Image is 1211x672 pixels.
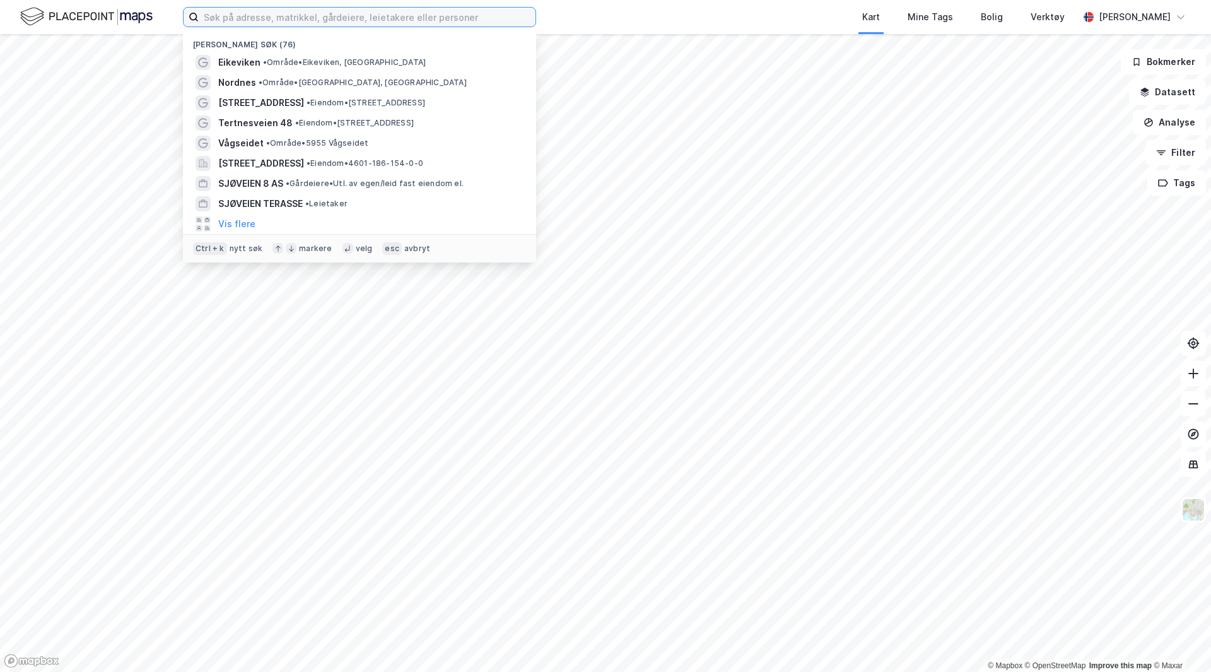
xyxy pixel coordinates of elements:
[382,242,402,255] div: esc
[307,98,425,108] span: Eiendom • [STREET_ADDRESS]
[404,244,430,254] div: avbryt
[218,115,293,131] span: Tertnesveien 48
[1025,661,1086,670] a: OpenStreetMap
[295,118,414,128] span: Eiendom • [STREET_ADDRESS]
[20,6,153,28] img: logo.f888ab2527a4732fd821a326f86c7f29.svg
[286,179,290,188] span: •
[263,57,267,67] span: •
[218,136,264,151] span: Vågseidet
[1148,611,1211,672] iframe: Chat Widget
[1147,170,1206,196] button: Tags
[259,78,467,88] span: Område • [GEOGRAPHIC_DATA], [GEOGRAPHIC_DATA]
[193,242,227,255] div: Ctrl + k
[988,661,1022,670] a: Mapbox
[862,9,880,25] div: Kart
[218,156,304,171] span: [STREET_ADDRESS]
[4,654,59,668] a: Mapbox homepage
[299,244,332,254] div: markere
[305,199,309,208] span: •
[266,138,270,148] span: •
[356,244,373,254] div: velg
[218,55,260,70] span: Eikeviken
[218,216,255,232] button: Vis flere
[218,95,304,110] span: [STREET_ADDRESS]
[908,9,953,25] div: Mine Tags
[981,9,1003,25] div: Bolig
[286,179,464,189] span: Gårdeiere • Utl. av egen/leid fast eiendom el.
[218,176,283,191] span: SJØVEIEN 8 AS
[307,158,423,168] span: Eiendom • 4601-186-154-0-0
[230,244,263,254] div: nytt søk
[259,78,262,87] span: •
[199,8,535,27] input: Søk på adresse, matrikkel, gårdeiere, leietakere eller personer
[1089,661,1152,670] a: Improve this map
[1099,9,1171,25] div: [PERSON_NAME]
[1145,140,1206,165] button: Filter
[266,138,368,148] span: Område • 5955 Vågseidet
[183,30,536,52] div: [PERSON_NAME] søk (76)
[1181,498,1205,522] img: Z
[295,118,299,127] span: •
[307,98,310,107] span: •
[1121,49,1206,74] button: Bokmerker
[305,199,348,209] span: Leietaker
[1031,9,1065,25] div: Verktøy
[263,57,426,68] span: Område • Eikeviken, [GEOGRAPHIC_DATA]
[307,158,310,168] span: •
[1133,110,1206,135] button: Analyse
[1148,611,1211,672] div: Kontrollprogram for chat
[218,75,256,90] span: Nordnes
[1129,80,1206,105] button: Datasett
[218,196,303,211] span: SJØVEIEN TERASSE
